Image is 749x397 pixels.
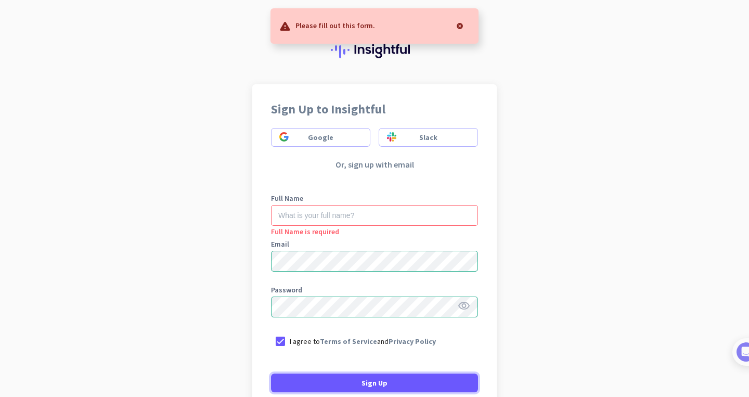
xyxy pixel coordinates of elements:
[295,20,375,30] p: Please fill out this form.
[290,336,436,347] p: I agree to and
[271,205,478,226] input: What is your full name?
[387,132,396,142] img: Sign in using slack
[379,128,478,147] button: Sign in using slackSlack
[271,103,478,116] h2: Sign Up to Insightful
[279,132,289,142] img: Sign in using google
[389,337,436,346] a: Privacy Policy
[458,300,470,312] i: visibility
[320,337,377,346] a: Terms of Service
[271,374,478,392] button: Sign Up
[271,128,370,147] button: Sign in using googleGoogle
[271,286,478,293] label: Password
[361,378,388,388] span: Sign Up
[271,195,478,202] label: Full Name
[271,240,478,248] label: Email
[331,42,418,58] img: Insightful
[419,132,437,143] span: Slack
[271,159,478,170] p: Or, sign up with email
[308,132,333,143] span: Google
[271,227,339,236] span: Full Name is required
